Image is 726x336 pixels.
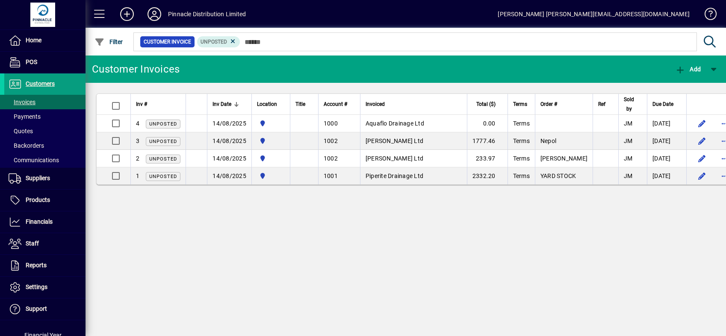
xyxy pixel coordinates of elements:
span: 3 [136,137,139,144]
div: Inv # [136,99,180,109]
a: Support [4,298,86,320]
div: Pinnacle Distribution Limited [168,7,246,21]
span: 1002 [324,155,338,162]
td: 14/08/2025 [207,150,251,167]
span: Canterbury [257,171,285,181]
span: 1001 [324,172,338,179]
span: 4 [136,120,139,127]
a: Reports [4,255,86,276]
div: Sold by [624,95,642,114]
span: [PERSON_NAME] Ltd [366,155,423,162]
span: Order # [540,99,557,109]
span: 1000 [324,120,338,127]
div: Total ($) [472,99,503,109]
td: 0.00 [467,115,508,132]
span: Canterbury [257,119,285,128]
span: Settings [26,283,47,290]
span: JM [624,120,633,127]
span: Terms [513,172,530,179]
div: Customer Invoices [92,62,180,76]
span: JM [624,172,633,179]
button: Edit [695,117,709,130]
span: Terms [513,155,530,162]
span: Title [295,99,305,109]
span: [PERSON_NAME] [540,155,587,162]
div: [PERSON_NAME] [PERSON_NAME][EMAIL_ADDRESS][DOMAIN_NAME] [498,7,690,21]
span: Inv # [136,99,147,109]
td: 14/08/2025 [207,132,251,150]
span: 1002 [324,137,338,144]
span: YARD STOCK [540,172,576,179]
span: Terms [513,120,530,127]
span: Unposted [201,39,227,45]
span: 1 [136,172,139,179]
span: Quotes [9,128,33,134]
td: [DATE] [647,132,686,150]
button: Add [113,6,141,22]
span: Invoiced [366,99,385,109]
span: Communications [9,157,59,164]
span: Customers [26,80,55,87]
button: Edit [695,169,709,183]
span: Backorders [9,142,44,149]
td: 233.97 [467,150,508,167]
td: [DATE] [647,150,686,167]
span: Location [257,99,277,109]
a: Invoices [4,95,86,109]
a: POS [4,52,86,73]
span: POS [26,58,37,65]
span: Products [26,196,50,203]
td: 14/08/2025 [207,115,251,132]
span: Reports [26,262,47,269]
div: Account # [324,99,355,109]
div: Ref [598,99,613,109]
span: Unposted [149,121,177,127]
div: Due Date [652,99,681,109]
span: Support [26,305,47,312]
button: Edit [695,152,709,165]
div: Inv Date [212,99,246,109]
a: Payments [4,109,86,124]
a: Communications [4,153,86,167]
span: Ref [598,99,605,109]
td: 1777.46 [467,132,508,150]
span: Add [675,66,701,73]
td: [DATE] [647,115,686,132]
a: Home [4,30,86,51]
div: Invoiced [366,99,462,109]
span: Staff [26,240,39,247]
div: Order # [540,99,587,109]
span: Terms [513,99,527,109]
span: Sold by [624,95,634,114]
span: Due Date [652,99,673,109]
mat-chip: Customer Invoice Status: Unposted [197,36,240,47]
td: [DATE] [647,167,686,184]
span: Suppliers [26,175,50,181]
td: 2332.20 [467,167,508,184]
div: Location [257,99,285,109]
button: Add [673,61,703,77]
span: Home [26,37,41,44]
a: Knowledge Base [698,2,715,29]
span: Unposted [149,139,177,144]
a: Staff [4,233,86,254]
button: Filter [92,34,125,50]
span: Filter [94,38,123,45]
span: Canterbury [257,136,285,146]
a: Settings [4,277,86,298]
td: 14/08/2025 [207,167,251,184]
span: Piperite Drainage Ltd [366,172,423,179]
a: Backorders [4,138,86,153]
button: Profile [141,6,168,22]
span: Financials [26,218,53,225]
span: JM [624,155,633,162]
span: Account # [324,99,347,109]
span: Nepol [540,137,556,144]
div: Title [295,99,313,109]
a: Products [4,190,86,211]
span: Canterbury [257,154,285,163]
span: Unposted [149,174,177,179]
span: Invoices [9,99,35,105]
span: JM [624,137,633,144]
span: Customer Invoice [144,38,191,46]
